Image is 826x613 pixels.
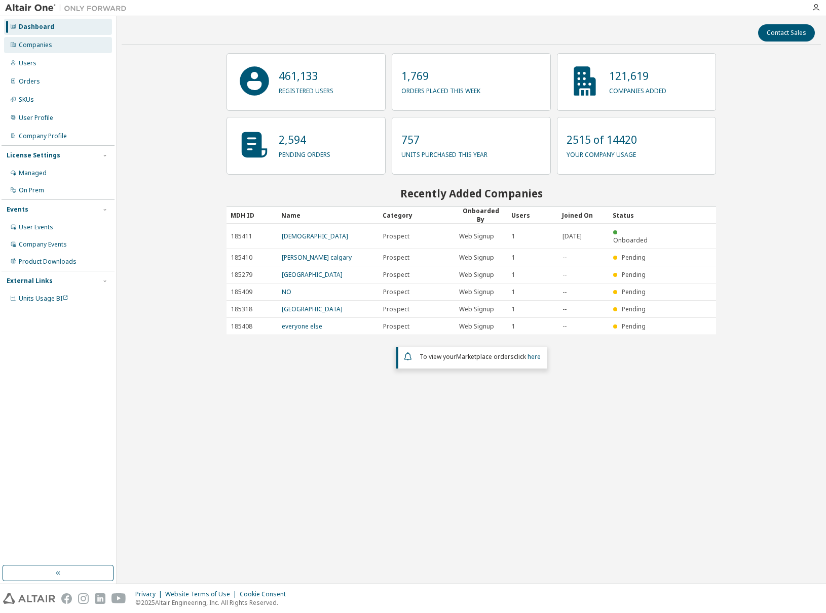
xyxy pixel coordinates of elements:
[562,232,582,240] span: [DATE]
[279,147,330,159] p: pending orders
[7,277,53,285] div: External Links
[19,240,67,249] div: Company Events
[613,207,655,223] div: Status
[401,68,480,84] p: 1,769
[512,288,515,296] span: 1
[5,3,132,13] img: Altair One
[562,305,567,313] span: --
[279,84,333,95] p: registered users
[459,288,494,296] span: Web Signup
[562,254,567,262] span: --
[528,352,541,361] a: here
[19,294,68,303] span: Units Usage BI
[567,132,637,147] p: 2515 of 14420
[459,254,494,262] span: Web Signup
[19,41,52,49] div: Companies
[281,207,374,223] div: Name
[459,322,494,331] span: Web Signup
[231,322,252,331] span: 185408
[111,593,126,604] img: youtube.svg
[282,322,322,331] a: everyone else
[401,132,487,147] p: 757
[512,305,515,313] span: 1
[231,207,273,223] div: MDH ID
[279,132,330,147] p: 2,594
[231,288,252,296] span: 185409
[231,271,252,279] span: 185279
[622,253,646,262] span: Pending
[165,590,240,598] div: Website Terms of Use
[282,270,343,279] a: [GEOGRAPHIC_DATA]
[19,132,67,140] div: Company Profile
[622,322,646,331] span: Pending
[231,305,252,313] span: 185318
[758,24,815,42] button: Contact Sales
[459,232,494,240] span: Web Signup
[19,169,47,177] div: Managed
[231,232,252,240] span: 185411
[19,23,54,31] div: Dashboard
[282,253,352,262] a: [PERSON_NAME] calgary
[383,271,409,279] span: Prospect
[401,147,487,159] p: units purchased this year
[383,288,409,296] span: Prospect
[562,271,567,279] span: --
[622,270,646,279] span: Pending
[456,352,514,361] em: Marketplace orders
[95,593,105,604] img: linkedin.svg
[227,187,716,200] h2: Recently Added Companies
[622,288,646,296] span: Pending
[19,114,53,122] div: User Profile
[240,590,292,598] div: Cookie Consent
[383,207,450,223] div: Category
[383,254,409,262] span: Prospect
[231,254,252,262] span: 185410
[512,271,515,279] span: 1
[383,232,409,240] span: Prospect
[609,84,666,95] p: companies added
[383,305,409,313] span: Prospect
[19,59,36,67] div: Users
[512,322,515,331] span: 1
[383,322,409,331] span: Prospect
[420,352,541,361] span: To view your click
[61,593,72,604] img: facebook.svg
[19,186,44,194] div: On Prem
[19,223,53,231] div: User Events
[567,147,637,159] p: your company usage
[401,84,480,95] p: orders placed this week
[609,68,666,84] p: 121,619
[282,288,291,296] a: NO
[459,271,494,279] span: Web Signup
[78,593,89,604] img: instagram.svg
[279,68,333,84] p: 461,133
[512,254,515,262] span: 1
[7,206,28,214] div: Events
[562,322,567,331] span: --
[7,151,60,159] div: License Settings
[19,77,40,86] div: Orders
[613,236,648,244] span: Onboarded
[135,598,292,607] p: © 2025 Altair Engineering, Inc. All Rights Reserved.
[562,207,605,223] div: Joined On
[459,305,494,313] span: Web Signup
[3,593,55,604] img: altair_logo.svg
[622,305,646,313] span: Pending
[562,288,567,296] span: --
[459,207,503,224] div: Onboarded By
[135,590,165,598] div: Privacy
[282,232,348,240] a: [DEMOGRAPHIC_DATA]
[19,258,77,266] div: Product Downloads
[19,96,34,104] div: SKUs
[512,232,515,240] span: 1
[282,305,343,313] a: [GEOGRAPHIC_DATA]
[511,207,554,223] div: Users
